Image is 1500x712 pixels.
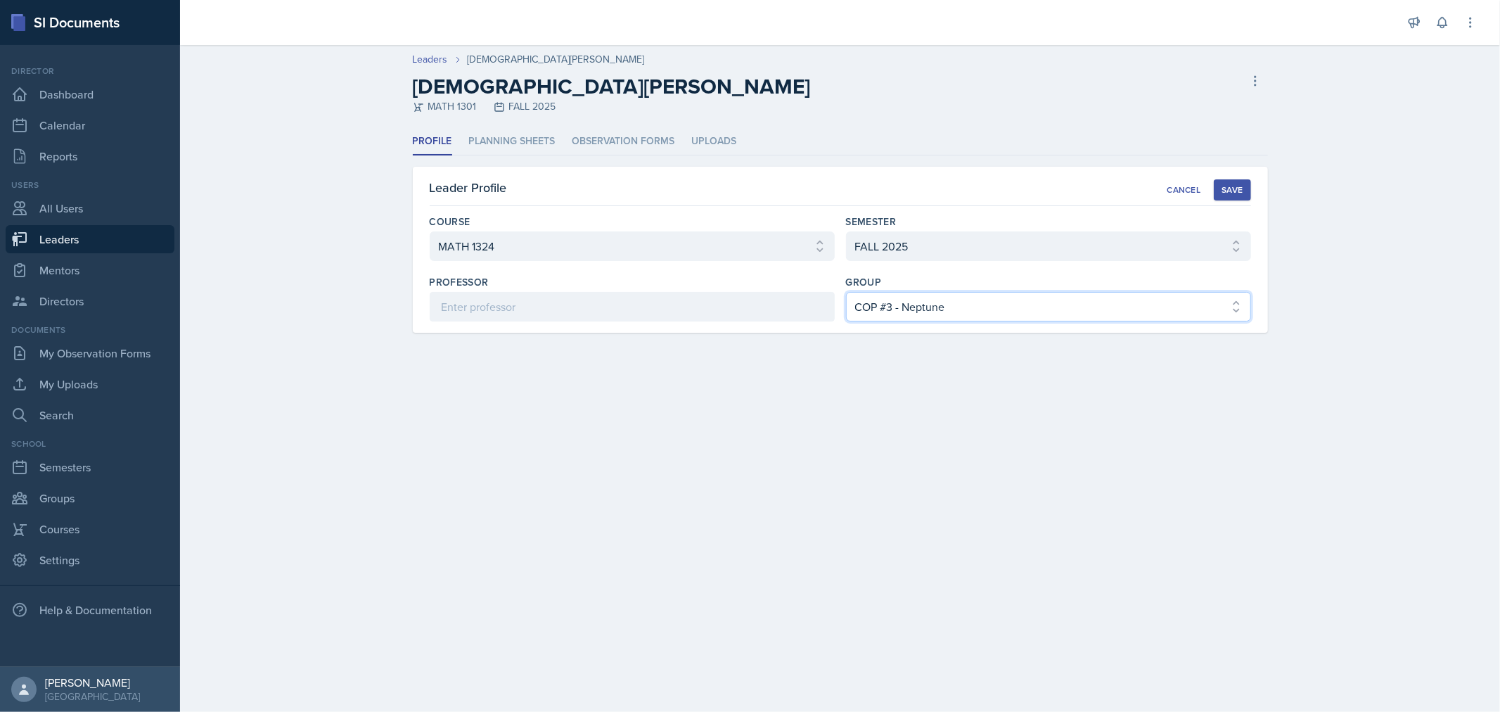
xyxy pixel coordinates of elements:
a: Mentors [6,256,174,284]
div: Cancel [1167,184,1200,196]
a: My Observation Forms [6,339,174,367]
a: All Users [6,194,174,222]
a: Settings [6,546,174,574]
h2: [DEMOGRAPHIC_DATA][PERSON_NAME] [413,74,811,99]
div: Help & Documentation [6,596,174,624]
label: Professor [430,275,489,289]
div: Save [1222,184,1243,196]
div: School [6,438,174,450]
div: Director [6,65,174,77]
a: Reports [6,142,174,170]
div: Documents [6,324,174,336]
label: Semester [846,215,897,229]
li: Uploads [692,128,737,155]
a: Directors [6,287,174,315]
a: Courses [6,515,174,543]
div: MATH 1301 FALL 2025 [413,99,811,114]
div: [PERSON_NAME] [45,675,140,689]
a: Search [6,401,174,429]
li: Planning Sheets [469,128,556,155]
a: Semesters [6,453,174,481]
label: Group [846,275,882,289]
input: Enter professor [430,292,835,322]
button: Save [1214,179,1250,201]
div: [GEOGRAPHIC_DATA] [45,689,140,704]
a: My Uploads [6,370,174,398]
button: Cancel [1159,179,1208,201]
a: Leaders [6,225,174,253]
li: Profile [413,128,452,155]
label: Course [430,215,470,229]
a: Groups [6,484,174,512]
a: Calendar [6,111,174,139]
h3: Leader Profile [430,178,507,197]
div: Users [6,179,174,191]
a: Leaders [413,52,448,67]
a: Dashboard [6,80,174,108]
div: [DEMOGRAPHIC_DATA][PERSON_NAME] [468,52,645,67]
li: Observation Forms [572,128,675,155]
